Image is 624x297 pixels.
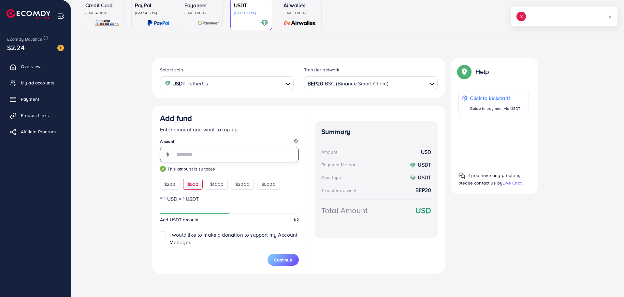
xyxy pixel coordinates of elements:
a: Product Links [5,109,66,122]
p: Credit Card [85,1,120,9]
h3: Add fund [160,113,192,123]
img: image [57,45,64,51]
strong: USDT [172,79,186,88]
span: $1000 [210,181,224,187]
span: Live Chat [502,180,522,186]
p: (Fee: 4.50%) [135,10,169,16]
img: card [282,19,318,27]
input: Search for option [389,78,427,88]
span: Continue [274,257,292,263]
span: $5000 [261,181,276,187]
span: Product Links [21,112,49,119]
div: Search for option [160,76,294,90]
p: (Fee: 0.00%) [283,10,318,16]
img: menu [57,12,65,20]
p: USDT [234,1,268,9]
a: Overview [5,60,66,73]
label: Transfer network [304,67,340,73]
p: (Fee: 1.00%) [184,10,219,16]
div: Amount [321,149,337,155]
p: Help [475,68,489,76]
strong: USDT [418,174,431,181]
p: PayPal [135,1,169,9]
input: Search for option [210,78,283,88]
p: ~ 1 USD = 1 USDT [160,195,299,203]
div: Search for option [304,76,438,90]
span: If you have any problem, please contact us by [458,172,520,186]
strong: USDT [418,161,431,168]
span: $2000 [235,181,250,187]
label: Select coin [160,67,183,73]
p: Payoneer [184,1,219,9]
span: $500 [187,181,199,187]
img: guide [160,166,166,172]
button: Continue [268,254,299,266]
span: Add USDT amount [160,216,198,223]
strong: BEP20 [415,186,431,194]
a: My ad accounts [5,76,66,89]
p: Click to kickstart! [470,94,520,102]
a: Payment [5,93,66,106]
p: Guide to payment via USDT [470,105,520,112]
img: coin [410,162,416,168]
img: card [94,19,120,27]
small: This amount is suitable [160,166,299,172]
div: Coin type [321,174,341,181]
p: (Fee: 4.00%) [85,10,120,16]
span: $200 [164,181,176,187]
span: I would like to make a donation to support my Account Manager. [169,231,297,246]
span: Overview [21,63,40,70]
img: Popup guide [458,172,465,179]
img: logo [7,9,51,19]
a: Affiliate Program [5,125,66,138]
strong: BEP20 [308,79,323,88]
legend: Amount [160,139,299,147]
div: Total Amount [321,205,368,216]
img: card [147,19,169,27]
p: Enter amount you want to top-up [160,126,299,133]
span: TetherUs [187,79,208,88]
p: Airwallex [283,1,318,9]
span: $2.24 [7,43,24,52]
span: My ad accounts [21,80,54,86]
span: Affiliate Program [21,128,56,135]
span: Payment [21,96,39,102]
strong: USD [421,148,431,156]
img: coin [410,175,416,181]
h4: Summary [321,128,431,136]
div: Payment Method [321,161,356,168]
img: coin [165,81,171,86]
img: card [261,19,268,27]
div: Transfer network [321,187,357,194]
iframe: Chat [596,268,619,292]
strong: USD [415,205,431,216]
p: (Fee: 0.00%) [234,10,268,16]
span: 1/2 [293,216,299,223]
span: Ecomdy Balance [7,36,42,42]
span: BSC (Binance Smart Chain) [325,79,388,88]
img: Popup guide [458,66,470,78]
img: card [197,19,219,27]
